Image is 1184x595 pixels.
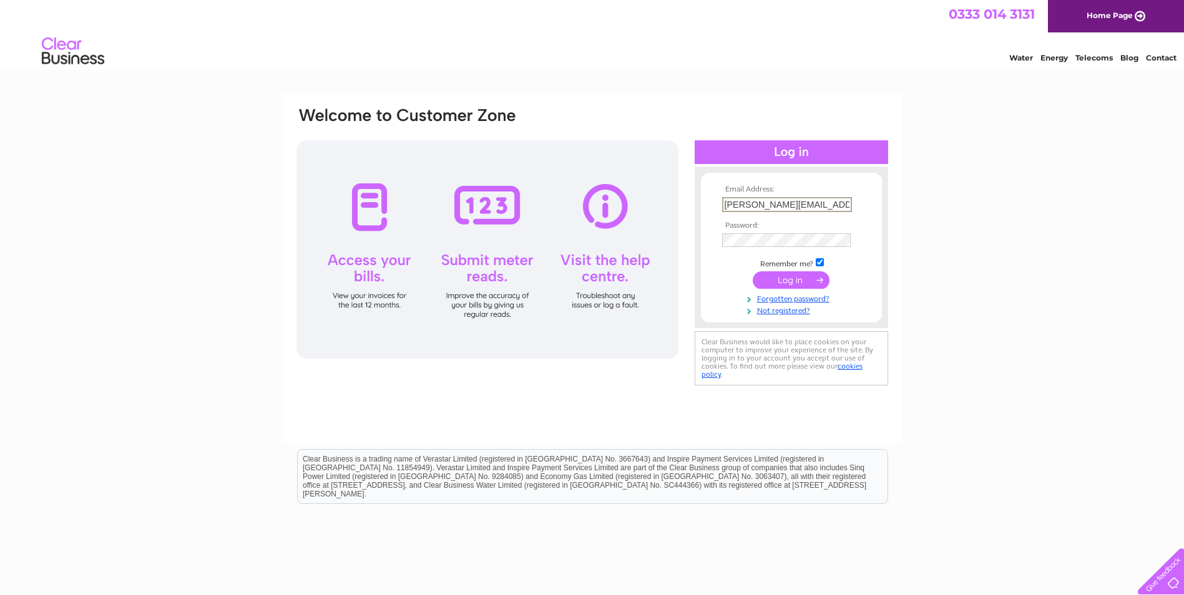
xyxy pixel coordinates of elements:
[298,7,888,60] div: Clear Business is a trading name of Verastar Limited (registered in [GEOGRAPHIC_DATA] No. 3667643...
[1009,53,1033,62] a: Water
[719,221,864,230] th: Password:
[1146,53,1177,62] a: Contact
[702,362,863,379] a: cookies policy
[949,6,1035,22] a: 0333 014 3131
[722,292,864,304] a: Forgotten password?
[719,185,864,194] th: Email Address:
[722,304,864,316] a: Not registered?
[695,331,888,385] div: Clear Business would like to place cookies on your computer to improve your experience of the sit...
[1040,53,1068,62] a: Energy
[753,271,829,289] input: Submit
[719,256,864,269] td: Remember me?
[41,32,105,70] img: logo.png
[1075,53,1113,62] a: Telecoms
[1120,53,1138,62] a: Blog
